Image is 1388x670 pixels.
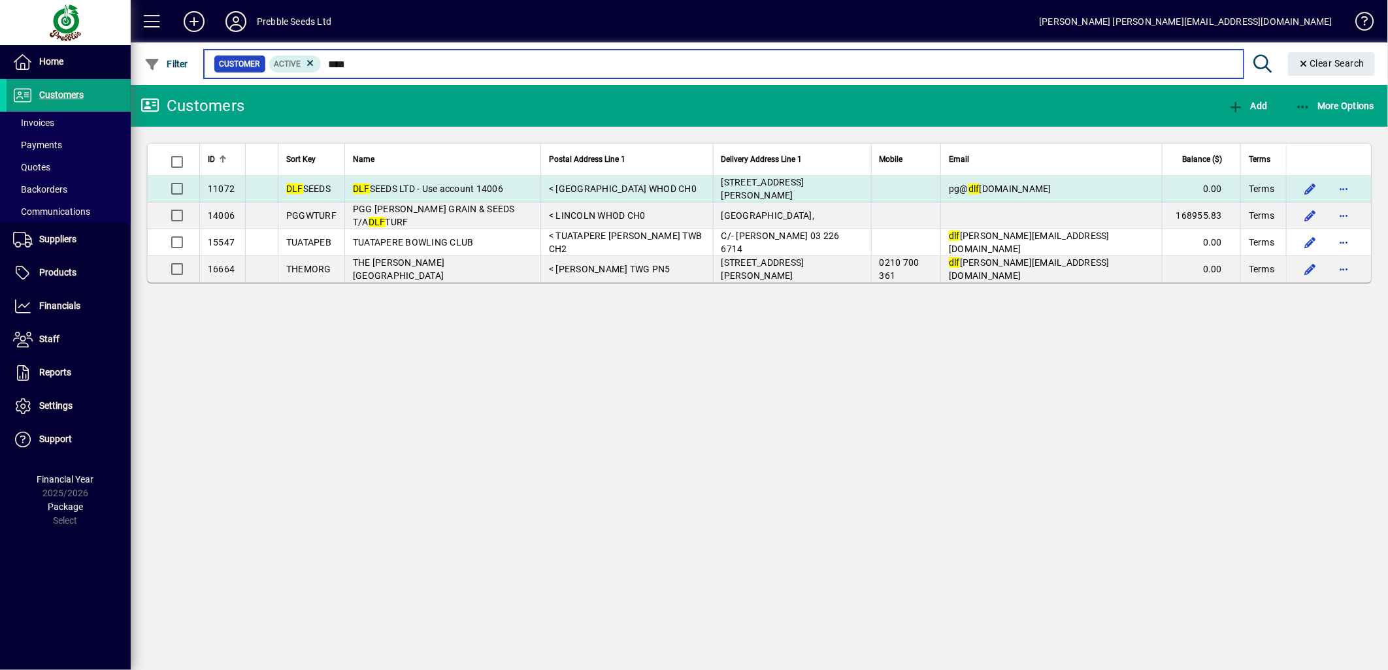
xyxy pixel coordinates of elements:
[7,156,131,178] a: Quotes
[37,474,94,485] span: Financial Year
[1249,152,1270,167] span: Terms
[13,184,67,195] span: Backorders
[721,210,815,221] span: [GEOGRAPHIC_DATA],
[369,217,386,227] em: DLF
[1288,52,1376,76] button: Clear
[7,223,131,256] a: Suppliers
[1249,263,1274,276] span: Terms
[949,257,1110,281] span: [PERSON_NAME][EMAIL_ADDRESS][DOMAIN_NAME]
[949,152,1154,167] div: Email
[721,177,804,200] span: [STREET_ADDRESS][PERSON_NAME]
[353,257,444,281] span: THE [PERSON_NAME][GEOGRAPHIC_DATA]
[1334,259,1355,279] button: More options
[7,112,131,134] a: Invoices
[208,264,235,274] span: 16664
[13,206,90,217] span: Communications
[39,367,71,377] span: Reports
[39,400,73,411] span: Settings
[269,56,322,72] mat-chip: Activation Status: Active
[7,423,131,456] a: Support
[39,434,72,444] span: Support
[721,231,840,254] span: C/- [PERSON_NAME] 03 226 6714
[7,134,131,156] a: Payments
[1334,232,1355,253] button: More options
[257,11,331,32] div: Prebble Seeds Ltd
[173,10,215,33] button: Add
[39,234,76,244] span: Suppliers
[1039,11,1332,32] div: [PERSON_NAME] [PERSON_NAME][EMAIL_ADDRESS][DOMAIN_NAME]
[208,152,215,167] span: ID
[215,10,257,33] button: Profile
[968,183,980,194] em: dlf
[549,210,646,221] span: < LINCOLN WHOD CH0
[353,183,370,194] em: DLF
[1346,3,1372,45] a: Knowledge Base
[353,152,533,167] div: Name
[13,118,54,128] span: Invoices
[286,264,331,274] span: THEMORG
[13,140,62,150] span: Payments
[1225,94,1270,118] button: Add
[1162,202,1240,229] td: 168955.83
[353,183,503,194] span: SEEDS LTD - Use account 14006
[7,200,131,223] a: Communications
[549,183,697,194] span: < [GEOGRAPHIC_DATA] WHOD CH0
[39,56,63,67] span: Home
[1249,236,1274,249] span: Terms
[286,183,331,194] span: SEEDS
[7,323,131,356] a: Staff
[208,152,237,167] div: ID
[274,59,301,69] span: Active
[880,257,919,281] span: 0210 700 361
[39,300,80,311] span: Financials
[1182,152,1222,167] span: Balance ($)
[549,231,702,254] span: < TUATAPERE [PERSON_NAME] TWB CH2
[144,59,188,69] span: Filter
[220,57,260,71] span: Customer
[949,257,960,268] em: dlf
[140,95,244,116] div: Customers
[1162,176,1240,202] td: 0.00
[1249,209,1274,222] span: Terms
[1162,256,1240,282] td: 0.00
[141,52,191,76] button: Filter
[7,178,131,200] a: Backorders
[7,290,131,323] a: Financials
[1162,229,1240,256] td: 0.00
[286,210,337,221] span: PGGWTURF
[880,152,933,167] div: Mobile
[39,334,59,344] span: Staff
[286,183,303,194] em: DLF
[7,46,131,78] a: Home
[353,237,474,247] span: TUATAPERE BOWLING CLUB
[286,237,331,247] span: TUATAPEB
[48,502,83,512] span: Package
[286,152,316,167] span: Sort Key
[721,257,804,281] span: [STREET_ADDRESS][PERSON_NAME]
[1298,58,1365,69] span: Clear Search
[949,152,969,167] span: Email
[949,183,1051,194] span: pg@ [DOMAIN_NAME]
[208,237,235,247] span: 15547
[1228,101,1267,111] span: Add
[1300,205,1321,226] button: Edit
[208,210,235,221] span: 14006
[7,257,131,289] a: Products
[549,152,625,167] span: Postal Address Line 1
[1170,152,1234,167] div: Balance ($)
[1334,178,1355,199] button: More options
[1295,101,1375,111] span: More Options
[549,264,670,274] span: < [PERSON_NAME] TWG PN5
[1292,94,1378,118] button: More Options
[208,183,235,194] span: 11072
[7,390,131,423] a: Settings
[1300,178,1321,199] button: Edit
[949,231,960,241] em: dlf
[39,89,84,100] span: Customers
[353,204,515,227] span: PGG [PERSON_NAME] GRAIN & SEEDS T/A TURF
[353,152,374,167] span: Name
[721,152,802,167] span: Delivery Address Line 1
[1300,259,1321,279] button: Edit
[39,267,76,278] span: Products
[7,357,131,389] a: Reports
